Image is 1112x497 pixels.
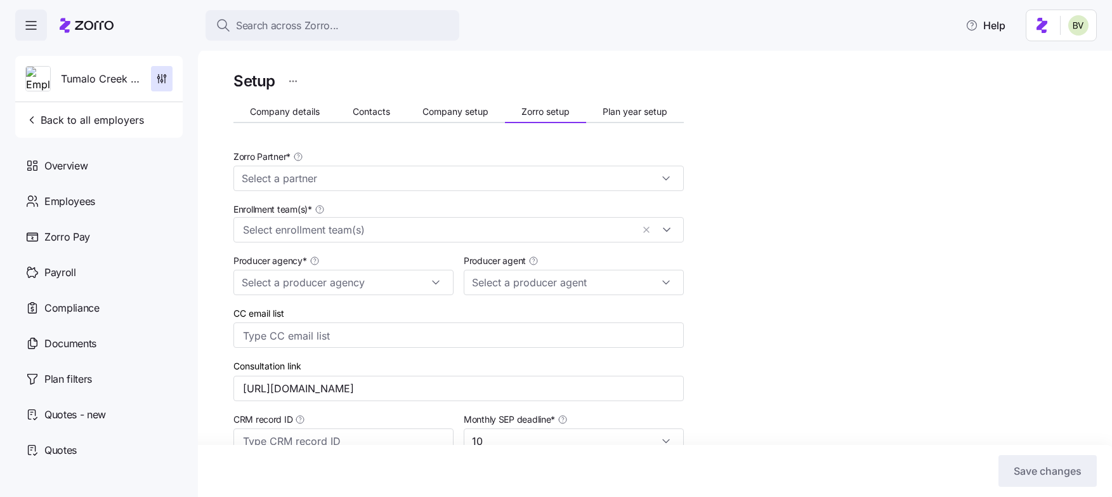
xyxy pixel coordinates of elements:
a: Documents [15,326,183,361]
span: Zorro setup [521,107,570,116]
span: Company setup [422,107,488,116]
input: Select the monthly SEP deadline [464,428,684,454]
span: Payroll [44,265,76,281]
img: Employer logo [26,67,50,92]
span: Zorro Partner * [233,150,291,163]
span: Producer agent [464,255,526,267]
button: Help [955,13,1016,38]
span: Monthly SEP deadline * [464,413,555,426]
img: 676487ef2089eb4995defdc85707b4f5 [1068,15,1089,36]
button: Search across Zorro... [206,10,459,41]
input: Select a producer agency [233,270,454,295]
input: Select a producer agent [464,270,684,295]
span: Documents [44,336,96,352]
h1: Setup [233,71,275,91]
label: CC email list [233,307,284,321]
span: Company details [250,107,320,116]
span: Tumalo Creek Transportation [61,71,141,87]
button: Back to all employers [20,107,149,133]
a: Zorro Pay [15,219,183,255]
span: Contacts [353,107,390,116]
a: Plan filters [15,361,183,397]
input: Select a partner [233,166,684,191]
span: CRM record ID [233,413,292,426]
input: Type CRM record ID [233,428,454,454]
span: Compliance [44,300,100,316]
span: Save changes [1014,463,1082,479]
span: Quotes [44,442,77,458]
span: Quotes - new [44,407,106,423]
input: Type CC email list [243,328,649,344]
a: Compliance [15,290,183,326]
label: Consultation link [233,359,301,373]
input: Select enrollment team(s) [243,222,632,238]
span: Producer agency * [233,255,307,267]
span: Help [965,18,1005,33]
span: Plan filters [44,371,92,387]
span: Zorro Pay [44,229,90,245]
a: Employees [15,183,183,219]
span: Employees [44,194,95,209]
span: Overview [44,158,88,174]
input: Consultation link [233,376,684,401]
span: Back to all employers [25,112,144,128]
span: Enrollment team(s) * [233,203,312,216]
span: Plan year setup [603,107,667,116]
span: Search across Zorro... [236,18,339,34]
a: Payroll [15,255,183,290]
a: Overview [15,148,183,183]
a: Quotes - new [15,397,183,432]
a: Quotes [15,432,183,468]
button: Save changes [998,455,1097,487]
